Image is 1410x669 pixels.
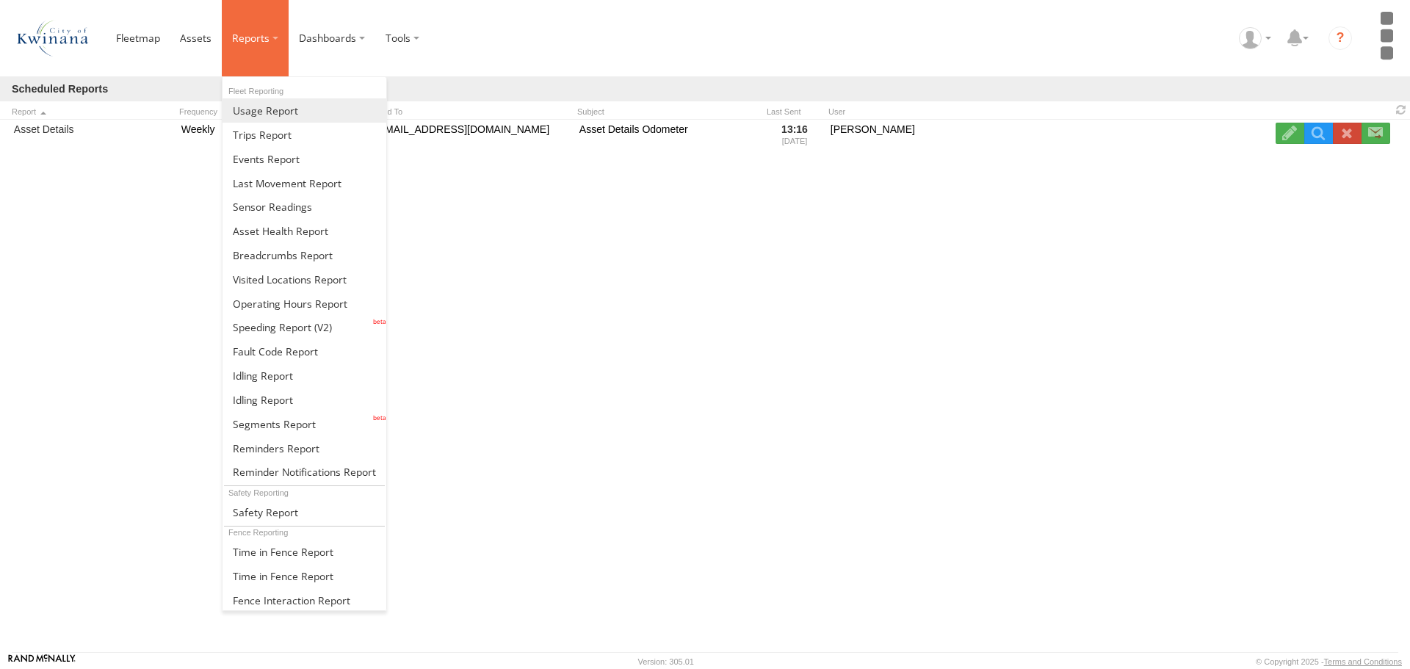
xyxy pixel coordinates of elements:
a: Fault Code Report [223,339,386,364]
a: Terms and Conditions [1324,657,1402,666]
a: Full Events Report [223,147,386,171]
label: Edit Scheduled Report [1276,123,1304,143]
a: Asset Operating Hours Report [223,292,386,316]
a: Reminders Report [223,436,386,460]
a: Time in Fences Report [223,564,386,588]
a: Idling Report [223,388,386,412]
a: Sensor Readings [223,195,386,220]
a: Segments Report [223,412,386,436]
a: Trips Report [223,123,386,147]
span: User [828,106,1116,117]
span: Last Sent [767,106,822,117]
img: cok-logo.png [15,4,91,72]
a: Fence Interaction Report [223,588,386,612]
div: Weekly [179,121,245,148]
a: Visit our Website [8,654,76,669]
a: Last Movement Report [223,171,386,195]
label: Send Now [1362,123,1390,143]
label: Delete Scheduled Report [1333,123,1362,143]
span: Frequency [179,106,245,117]
a: Service Reminder Notifications Report [223,460,386,484]
a: Usage Report [223,98,386,123]
a: Fleet Speed Report (V2) [223,316,386,340]
a: Time in Fences Report [223,540,386,565]
div: Asset Details Odometer [577,121,761,148]
a: Visited Locations Report [223,267,386,292]
span: Report [12,106,173,117]
div: [PERSON_NAME] [828,121,1268,148]
span: Subject [577,106,761,117]
a: Idling Report [223,364,386,388]
i: ? [1328,26,1352,50]
h1: Scheduled Reports [12,82,108,96]
span: Send To [373,106,571,117]
a: Breadcrumbs Report [223,243,386,267]
div: Version: 305.01 [638,657,694,666]
div: 13:16 [DATE] [767,121,822,148]
a: Asset Health Report [223,219,386,243]
a: Asset Details [12,121,173,148]
a: View Scheduled Report [1304,123,1333,143]
a: Safety Report [223,500,386,524]
div: [EMAIL_ADDRESS][DOMAIN_NAME] [373,121,571,148]
div: Depot Admin [1234,27,1276,49]
div: © Copyright 2025 - [1256,657,1402,666]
